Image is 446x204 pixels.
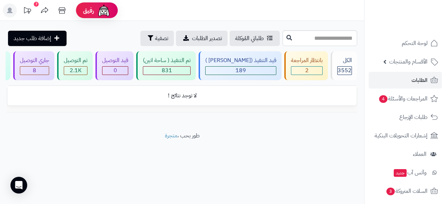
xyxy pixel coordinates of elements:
[192,34,222,43] span: تصدير الطلبات
[143,67,190,75] div: 831
[394,169,407,177] span: جديد
[8,31,67,46] a: إضافة طلب جديد
[205,56,276,65] div: قيد التنفيذ ([PERSON_NAME] )
[338,66,352,75] span: 3552
[235,34,264,43] span: طلباتي المُوكلة
[369,90,442,107] a: المراجعات والأسئلة4
[369,35,442,52] a: لوحة التحكم
[379,95,387,103] span: 4
[329,51,359,80] a: الكل3552
[14,34,51,43] span: إضافة طلب جديد
[399,112,428,122] span: طلبات الإرجاع
[369,146,442,163] a: العملاء
[140,31,174,46] button: تصفية
[34,2,39,7] div: 7
[413,149,426,159] span: العملاء
[64,56,87,65] div: تم التوصيل
[291,56,323,65] div: بانتظار المراجعة
[412,75,428,85] span: الطلبات
[165,131,177,140] a: متجرة
[378,94,428,104] span: المراجعات والأسئلة
[10,177,27,194] div: Open Intercom Messenger
[206,67,276,75] div: 189
[70,66,82,75] span: 2.1K
[162,66,172,75] span: 831
[143,56,191,65] div: تم التنفيذ ( ساحة اتين)
[291,67,322,75] div: 2
[369,72,442,89] a: الطلبات
[18,3,36,19] a: تحديثات المنصة
[399,18,439,33] img: logo-2.png
[94,51,135,80] a: قيد التوصيل 0
[102,67,128,75] div: 0
[20,67,49,75] div: 8
[369,183,442,199] a: السلات المتروكة3
[20,56,49,65] div: جاري التوصيل
[33,66,36,75] span: 8
[64,67,87,75] div: 2073
[402,38,428,48] span: لوحة التحكم
[12,51,56,80] a: جاري التوصيل 8
[369,164,442,181] a: وآتس آبجديد
[135,51,197,80] a: تم التنفيذ ( ساحة اتين) 831
[56,51,94,80] a: تم التوصيل 2.1K
[283,51,329,80] a: بانتظار المراجعة 2
[369,109,442,126] a: طلبات الإرجاع
[102,56,128,65] div: قيد التوصيل
[7,86,357,105] td: لا توجد نتائج !
[155,34,168,43] span: تصفية
[176,31,228,46] a: تصدير الطلبات
[114,66,117,75] span: 0
[375,131,428,141] span: إشعارات التحويلات البنكية
[230,31,280,46] a: طلباتي المُوكلة
[83,6,94,15] span: رفيق
[393,168,426,177] span: وآتس آب
[337,56,352,65] div: الكل
[389,57,428,67] span: الأقسام والمنتجات
[369,127,442,144] a: إشعارات التحويلات البنكية
[197,51,283,80] a: قيد التنفيذ ([PERSON_NAME] ) 189
[386,188,395,195] span: 3
[386,186,428,196] span: السلات المتروكة
[236,66,246,75] span: 189
[97,3,111,17] img: ai-face.png
[305,66,309,75] span: 2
